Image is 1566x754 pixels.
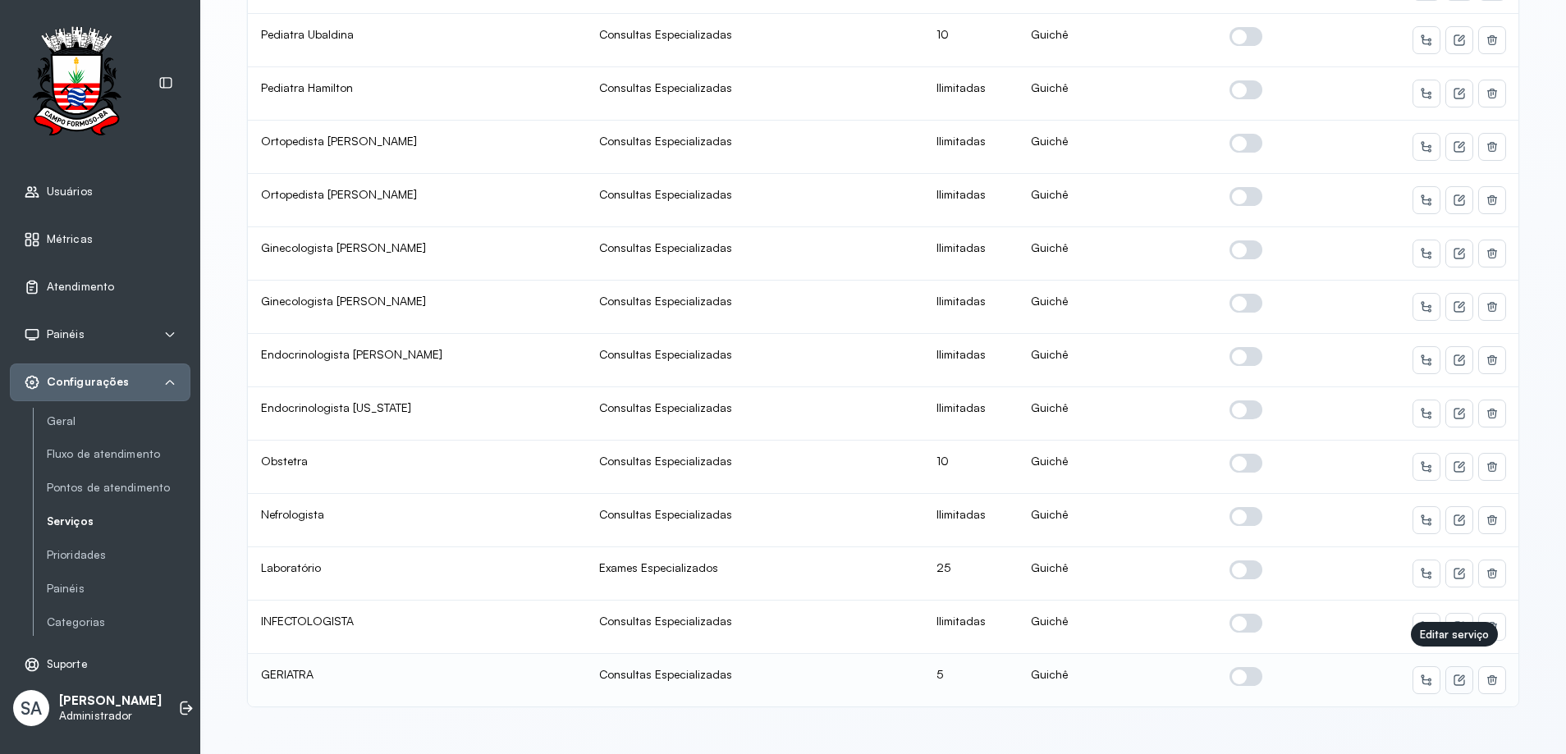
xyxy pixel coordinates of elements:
[47,511,190,532] a: Serviços
[923,387,1018,441] td: Ilimitadas
[24,279,176,295] a: Atendimento
[47,548,190,562] a: Prioridades
[923,547,1018,601] td: 25
[47,327,85,341] span: Painéis
[923,174,1018,227] td: Ilimitadas
[1018,227,1216,281] td: Guichê
[599,134,911,149] div: Consultas Especializadas
[47,447,190,461] a: Fluxo de atendimento
[599,507,911,522] div: Consultas Especializadas
[47,481,190,495] a: Pontos de atendimento
[248,441,586,494] td: Obstetra
[47,478,190,498] a: Pontos de atendimento
[1018,387,1216,441] td: Guichê
[1018,494,1216,547] td: Guichê
[47,514,190,528] a: Serviços
[599,400,911,415] div: Consultas Especializadas
[1018,334,1216,387] td: Guichê
[599,614,911,628] div: Consultas Especializadas
[923,121,1018,174] td: Ilimitadas
[1018,601,1216,654] td: Guichê
[248,547,586,601] td: Laboratório
[923,494,1018,547] td: Ilimitadas
[47,414,190,428] a: Geral
[1018,174,1216,227] td: Guichê
[599,240,911,255] div: Consultas Especializadas
[923,227,1018,281] td: Ilimitadas
[599,454,911,468] div: Consultas Especializadas
[248,121,586,174] td: Ortopedista [PERSON_NAME]
[47,444,190,464] a: Fluxo de atendimento
[17,26,135,140] img: Logotipo do estabelecimento
[1018,121,1216,174] td: Guichê
[1018,14,1216,67] td: Guichê
[47,375,129,389] span: Configurações
[248,67,586,121] td: Pediatra Hamilton
[47,612,190,633] a: Categorias
[923,601,1018,654] td: Ilimitadas
[24,184,176,200] a: Usuários
[248,281,586,334] td: Ginecologista [PERSON_NAME]
[248,387,586,441] td: Endocrinologista [US_STATE]
[47,582,190,596] a: Painéis
[47,185,93,199] span: Usuários
[47,578,190,599] a: Painéis
[47,545,190,565] a: Prioridades
[599,667,911,682] div: Consultas Especializadas
[248,601,586,654] td: INFECTOLOGISTA
[59,709,162,723] p: Administrador
[599,80,911,95] div: Consultas Especializadas
[248,494,586,547] td: Nefrologista
[599,294,911,308] div: Consultas Especializadas
[47,615,190,629] a: Categorias
[923,14,1018,67] td: 10
[923,441,1018,494] td: 10
[1018,441,1216,494] td: Guichê
[599,347,911,362] div: Consultas Especializadas
[248,654,586,706] td: GERIATRA
[923,281,1018,334] td: Ilimitadas
[59,693,162,709] p: [PERSON_NAME]
[248,227,586,281] td: Ginecologista [PERSON_NAME]
[599,560,911,575] div: Exames Especializados
[1018,654,1216,706] td: Guichê
[923,654,1018,706] td: 5
[47,280,114,294] span: Atendimento
[248,174,586,227] td: Ortopedista [PERSON_NAME]
[47,657,88,671] span: Suporte
[1018,67,1216,121] td: Guichê
[923,334,1018,387] td: Ilimitadas
[47,232,93,246] span: Métricas
[248,14,586,67] td: Pediatra Ubaldina
[248,334,586,387] td: Endocrinologista [PERSON_NAME]
[24,231,176,248] a: Métricas
[923,67,1018,121] td: Ilimitadas
[599,27,911,42] div: Consultas Especializadas
[1018,281,1216,334] td: Guichê
[599,187,911,202] div: Consultas Especializadas
[1018,547,1216,601] td: Guichê
[47,411,190,432] a: Geral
